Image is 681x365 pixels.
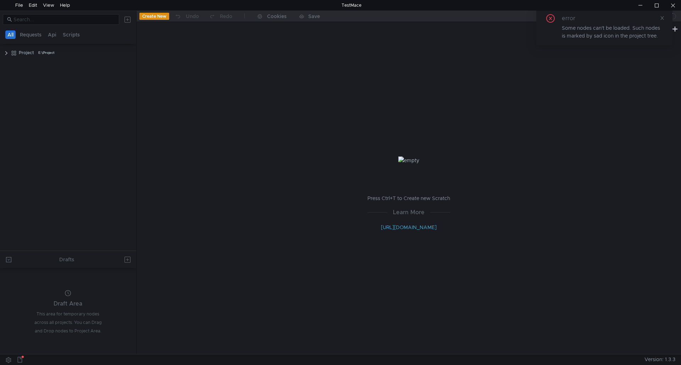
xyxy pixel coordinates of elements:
button: Api [46,30,59,39]
p: Press Ctrl+T to Create new Scratch [367,194,450,203]
span: Learn More [387,208,430,217]
button: Scripts [61,30,82,39]
a: [URL][DOMAIN_NAME] [381,224,437,230]
div: Project [19,47,34,58]
span: Version: 1.3.3 [644,354,675,365]
button: Redo [204,11,237,22]
div: error [562,14,584,23]
button: Create New [139,13,169,20]
button: All [5,30,16,39]
img: empty [398,156,419,164]
div: Drafts [59,255,74,264]
div: Save [308,14,320,19]
div: Some nodes can't be loaded. Such nodes is marked by sad icon in the project tree. [562,24,664,40]
button: Undo [169,11,204,22]
input: Search... [13,16,115,23]
div: Redo [220,12,232,21]
div: Undo [186,12,199,21]
button: Requests [18,30,44,39]
div: Cookies [267,12,287,21]
div: E:\Project [38,47,55,58]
